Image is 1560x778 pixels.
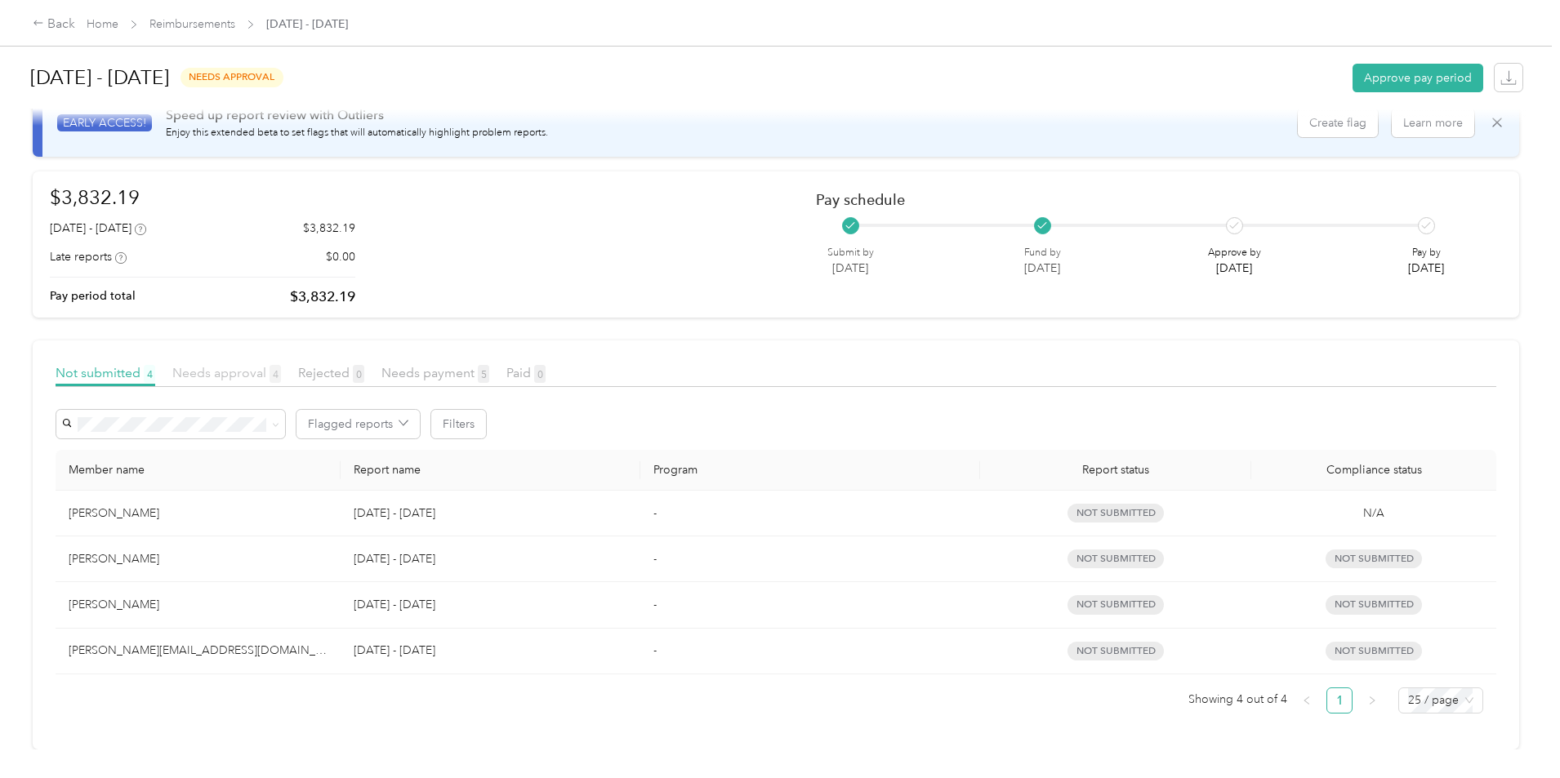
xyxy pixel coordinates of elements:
[354,550,626,568] p: [DATE] - [DATE]
[640,491,980,536] td: -
[640,582,980,628] td: -
[30,58,169,97] h1: [DATE] - [DATE]
[181,68,283,87] span: needs approval
[56,450,341,491] th: Member name
[1326,642,1422,660] span: Not submitted
[353,365,364,383] span: 0
[1359,687,1385,714] button: right
[50,183,355,211] h1: $3,832.19
[1024,260,1061,277] p: [DATE]
[816,191,1473,208] h2: Pay schedule
[1251,491,1496,536] td: N/A
[1024,246,1061,260] p: Fund by
[69,550,328,568] div: [PERSON_NAME]
[1067,642,1164,660] span: not submitted
[298,365,364,380] span: Rejected
[1408,246,1444,260] p: Pay by
[144,365,155,383] span: 4
[1326,687,1353,714] li: 1
[341,450,640,491] th: Report name
[431,410,486,438] button: Filters
[640,536,980,582] td: -
[33,15,75,34] div: Back
[326,248,355,265] p: $0.00
[303,220,355,237] p: $3,832.19
[1398,687,1483,714] div: Page Size
[1208,246,1261,260] p: Approve by
[69,596,328,614] div: [PERSON_NAME]
[50,287,136,305] p: Pay period total
[1067,549,1164,568] span: not submitted
[1326,549,1422,568] span: Not submitted
[69,505,328,522] div: [PERSON_NAME]
[1188,687,1287,712] span: Showing 4 out of 4
[1367,696,1377,705] span: right
[993,463,1239,477] span: Report status
[1208,260,1261,277] p: [DATE]
[172,365,281,380] span: Needs approval
[290,287,355,307] p: $3,832.19
[1264,463,1483,477] span: Compliance status
[506,365,546,380] span: Paid
[354,505,626,522] p: [DATE] - [DATE]
[69,463,328,477] div: Member name
[1067,595,1164,614] span: not submitted
[1067,504,1164,522] span: not submitted
[1294,687,1320,714] button: left
[1294,687,1320,714] li: Previous Page
[50,248,127,265] div: Late reports
[1353,64,1483,92] button: Approve pay period
[1327,688,1352,713] a: 1
[640,629,980,674] td: -
[827,246,874,260] p: Submit by
[354,596,626,614] p: [DATE] - [DATE]
[354,642,626,660] p: [DATE] - [DATE]
[69,642,328,660] div: [PERSON_NAME][EMAIL_ADDRESS][DOMAIN_NAME]
[166,126,548,140] p: Enjoy this extended beta to set flags that will automatically highlight problem reports.
[296,410,420,438] button: Flagged reports
[1408,260,1444,277] p: [DATE]
[1359,687,1385,714] li: Next Page
[266,16,348,33] span: [DATE] - [DATE]
[827,260,874,277] p: [DATE]
[534,365,546,383] span: 0
[87,17,118,31] a: Home
[56,365,155,380] span: Not submitted
[50,220,146,237] div: [DATE] - [DATE]
[1326,595,1422,614] span: Not submitted
[270,365,281,383] span: 4
[1469,687,1560,778] iframe: Everlance-gr Chat Button Frame
[1302,696,1312,705] span: left
[149,17,235,31] a: Reimbursements
[478,365,489,383] span: 5
[1408,688,1473,713] span: 25 / page
[640,450,980,491] th: Program
[381,365,489,380] span: Needs payment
